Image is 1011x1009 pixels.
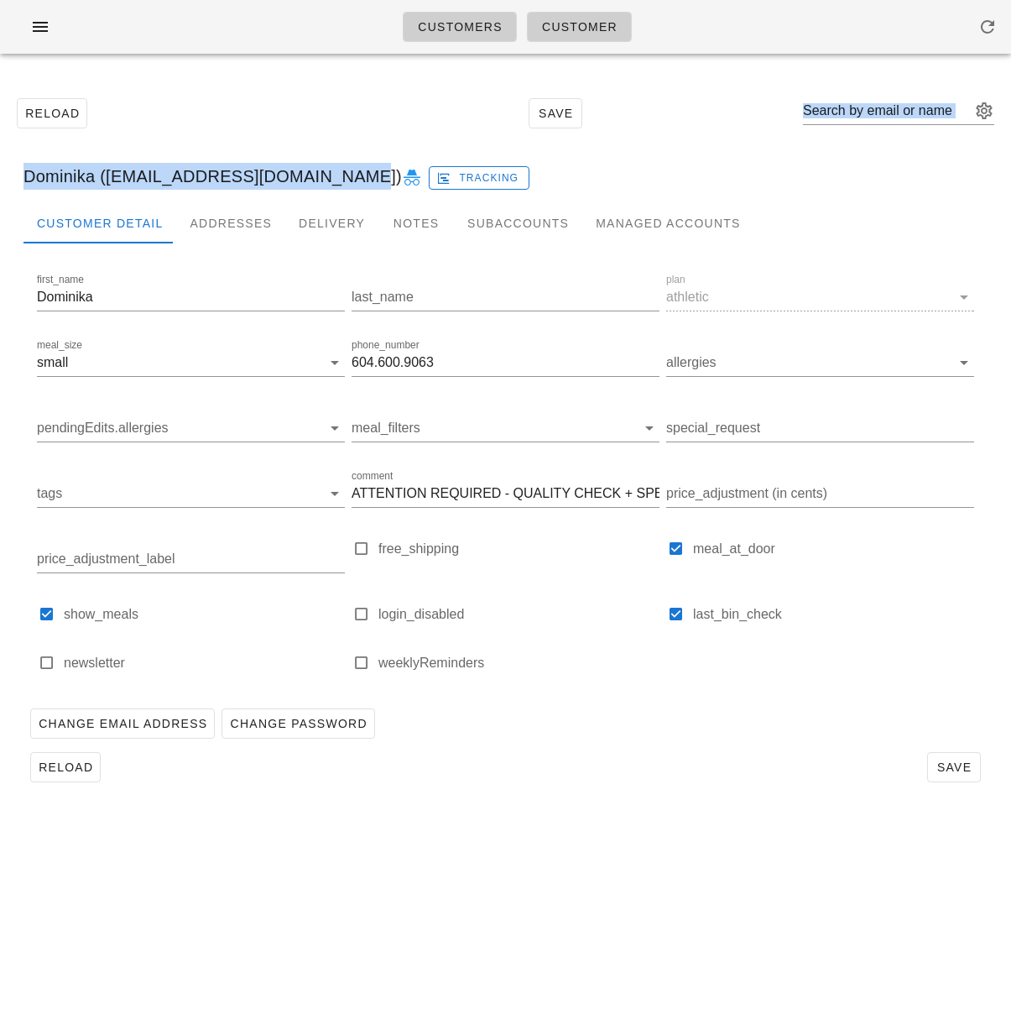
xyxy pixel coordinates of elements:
input: Search by email or name [803,97,971,124]
div: Customer Detail [23,203,176,243]
div: planathletic [666,284,974,311]
label: comment [352,470,393,483]
label: last_bin_check [693,606,974,623]
label: newsletter [64,655,345,672]
span: Reload [24,107,80,120]
div: Notes [378,203,454,243]
div: meal_sizesmall [37,349,345,376]
div: Subaccounts [454,203,582,243]
div: allergies [666,349,974,376]
div: Dominika ([EMAIL_ADDRESS][DOMAIN_NAME]) [10,149,1001,203]
a: Customer [527,12,632,42]
label: login_disabled [378,606,659,623]
button: Tracking [429,166,530,190]
button: Reload [17,98,87,128]
label: meal_at_door [693,541,974,557]
label: first_name [37,274,84,286]
span: Customer [541,20,618,34]
div: meal_filters [352,415,659,442]
div: pendingEdits.allergies [37,415,345,442]
span: Reload [38,761,93,774]
span: Save [935,761,973,774]
button: Change Email Address [30,708,215,739]
div: Managed Accounts [582,203,753,243]
a: Customers [403,12,517,42]
span: Change Email Address [38,717,207,730]
button: appended action [974,101,994,121]
div: Addresses [176,203,285,243]
label: meal_size [37,339,82,352]
label: plan [666,274,685,286]
div: Delivery [285,203,378,243]
a: Tracking [429,163,530,190]
label: phone_number [352,339,420,352]
label: weeklyReminders [378,655,659,672]
div: small [37,355,68,370]
span: Change Password [229,717,367,730]
div: tags [37,480,345,507]
span: Tracking [440,170,519,186]
span: Customers [417,20,503,34]
label: free_shipping [378,541,659,557]
button: Reload [30,752,101,782]
label: show_meals [64,606,345,623]
button: Change Password [221,708,374,739]
button: Save [529,98,582,128]
button: Save [927,752,981,782]
span: Save [536,107,575,120]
